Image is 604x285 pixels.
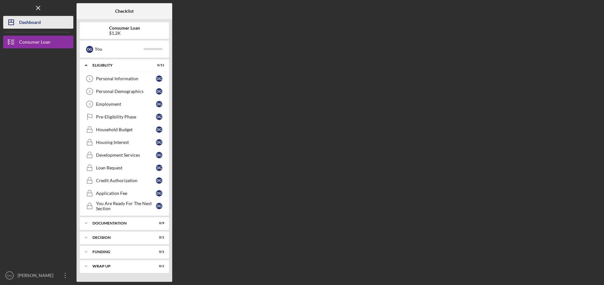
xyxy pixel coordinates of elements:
div: 0 / 1 [153,250,164,254]
button: Consumer Loan [3,36,73,48]
div: D G [156,165,162,171]
div: D G [156,139,162,146]
div: Personal Demographics [96,89,156,94]
div: Employment [96,102,156,107]
tspan: 3 [89,102,91,106]
div: D G [156,101,162,107]
a: Pre-Eligibility PhaseDG [83,110,166,123]
div: D G [156,152,162,158]
a: Credit AuthorizationDG [83,174,166,187]
a: Application FeeDG [83,187,166,200]
div: 0 / 1 [153,236,164,239]
div: You [95,44,144,54]
div: Dashboard [19,16,41,30]
div: D G [156,126,162,133]
a: Housing InterestDG [83,136,166,149]
text: DG [7,274,12,277]
div: Pre-Eligibility Phase [96,114,156,119]
div: Development Services [96,153,156,158]
div: Personal Information [96,76,156,81]
div: $1.2K [109,31,140,36]
div: Housing Interest [96,140,156,145]
button: DG[PERSON_NAME] [3,269,73,282]
div: Eligiblity [92,63,148,67]
a: Loan RequestDG [83,161,166,174]
div: D G [86,46,93,53]
div: Consumer Loan [19,36,50,50]
div: Funding [92,250,148,254]
a: Household BudgetDG [83,123,166,136]
a: 1Personal InformationDG [83,72,166,85]
div: 0 / 1 [153,264,164,268]
div: D G [156,203,162,209]
a: You Are Ready For The Next SectionDG [83,200,166,212]
div: D G [156,75,162,82]
div: D G [156,177,162,184]
div: D G [156,88,162,95]
div: [PERSON_NAME] [16,269,57,283]
div: Decision [92,236,148,239]
div: Documentation [92,221,148,225]
tspan: 1 [89,77,91,81]
b: Consumer Loan [109,25,140,31]
div: Credit Authorization [96,178,156,183]
button: Dashboard [3,16,73,29]
tspan: 2 [89,89,91,93]
div: D G [156,190,162,196]
a: 2Personal DemographicsDG [83,85,166,98]
div: 0 / 9 [153,221,164,225]
a: 3EmploymentDG [83,98,166,110]
div: Loan Request [96,165,156,170]
b: Checklist [115,9,134,14]
div: Household Budget [96,127,156,132]
div: D G [156,114,162,120]
div: Application Fee [96,191,156,196]
div: You Are Ready For The Next Section [96,201,156,211]
div: 0 / 11 [153,63,164,67]
a: Development ServicesDG [83,149,166,161]
div: Wrap up [92,264,148,268]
